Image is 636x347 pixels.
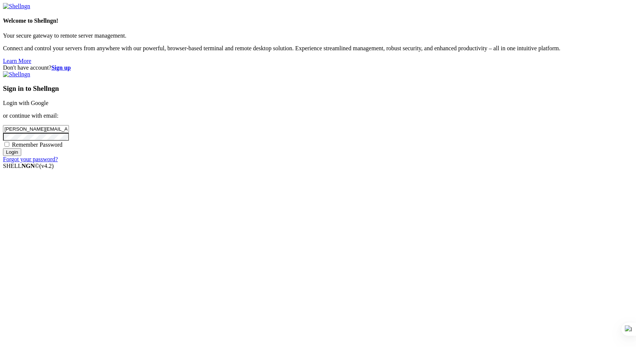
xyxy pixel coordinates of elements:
span: Remember Password [12,141,63,148]
a: Forgot your password? [3,156,58,162]
div: Don't have account? [3,64,633,71]
a: Login with Google [3,100,48,106]
input: Remember Password [4,142,9,147]
span: 4.2.0 [39,163,54,169]
input: Email address [3,125,69,133]
img: Shellngn [3,71,30,78]
h4: Welcome to Shellngn! [3,17,633,24]
p: Your secure gateway to remote server management. [3,32,633,39]
a: Learn More [3,58,31,64]
a: Sign up [51,64,71,71]
span: SHELL © [3,163,54,169]
b: NGN [22,163,35,169]
p: Connect and control your servers from anywhere with our powerful, browser-based terminal and remo... [3,45,633,52]
h3: Sign in to Shellngn [3,85,633,93]
input: Login [3,148,21,156]
img: Shellngn [3,3,30,10]
p: or continue with email: [3,112,633,119]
